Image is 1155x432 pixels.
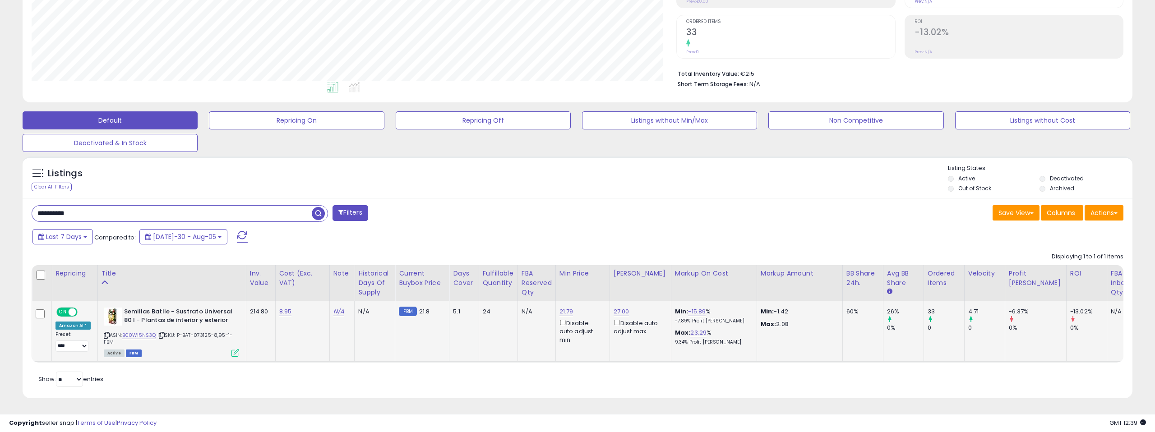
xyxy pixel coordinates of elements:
div: 0% [887,324,924,332]
img: 51JRnqrH4QL._SL40_.jpg [104,308,122,326]
th: The percentage added to the cost of goods (COGS) that forms the calculator for Min & Max prices. [671,265,757,301]
span: [DATE]-30 - Aug-05 [153,232,216,241]
button: Non Competitive [768,111,943,129]
div: Historical Days Of Supply [358,269,391,297]
p: -7.89% Profit [PERSON_NAME] [675,318,750,324]
a: Terms of Use [77,418,115,427]
div: Preset: [55,331,91,352]
div: Profit [PERSON_NAME] [1009,269,1063,288]
span: Last 7 Days [46,232,82,241]
label: Active [958,175,975,182]
div: 0% [1070,324,1107,332]
div: 4.71 [968,308,1005,316]
span: OFF [76,308,91,316]
div: Repricing [55,269,94,278]
div: N/A [1111,308,1135,316]
span: Show: entries [38,375,103,383]
div: Min Price [559,269,606,278]
div: Ordered Items [928,269,961,288]
strong: Copyright [9,418,42,427]
button: Filters [333,205,368,221]
div: Displaying 1 to 1 of 1 items [1052,253,1123,261]
div: N/A [522,308,549,316]
h2: 33 [686,27,895,39]
div: Markup Amount [761,269,839,278]
button: Repricing Off [396,111,571,129]
div: FBA Reserved Qty [522,269,552,297]
span: FBM [126,349,142,357]
div: 26% [887,308,924,316]
div: % [675,308,750,324]
div: Disable auto adjust max [614,318,664,335]
div: Note [333,269,351,278]
label: Deactivated [1050,175,1084,182]
button: Last 7 Days [32,229,93,244]
div: -6.37% [1009,308,1066,316]
div: N/A [358,308,388,316]
div: 24 [483,308,511,316]
span: | SKU: P-BAT-073125-8,95-1-FBM [104,331,233,345]
button: Listings without Min/Max [582,111,757,129]
div: Inv. value [250,269,272,288]
span: ROI [915,19,1123,24]
div: 60% [846,308,876,316]
a: N/A [333,307,344,316]
b: Max: [675,328,691,337]
button: Actions [1085,205,1123,221]
div: -13.02% [1070,308,1107,316]
span: Columns [1047,208,1075,217]
div: Avg BB Share [887,269,920,288]
span: Compared to: [94,233,136,242]
span: ON [57,308,69,316]
a: 21.79 [559,307,573,316]
b: Min: [675,307,688,316]
div: 0 [928,324,964,332]
a: B00WI5NS3Q [122,331,156,339]
p: -1.42 [761,308,836,316]
a: -15.89 [688,307,706,316]
div: seller snap | | [9,419,157,427]
span: All listings currently available for purchase on Amazon [104,349,125,357]
a: Privacy Policy [117,418,157,427]
a: 8.95 [279,307,292,316]
div: 5.1 [453,308,471,316]
p: 2.08 [761,320,836,328]
div: Velocity [968,269,1001,278]
div: FBA inbound Qty [1111,269,1138,297]
small: Prev: N/A [915,49,932,55]
div: ASIN: [104,308,239,356]
button: [DATE]-30 - Aug-05 [139,229,227,244]
div: Markup on Cost [675,269,753,278]
h5: Listings [48,167,83,180]
b: Total Inventory Value: [678,70,739,78]
a: 23.29 [690,328,707,337]
span: Ordered Items [686,19,895,24]
div: Disable auto adjust min [559,318,603,344]
div: Days Cover [453,269,475,288]
label: Archived [1050,184,1074,192]
b: Semillas Batlle - Sustrato Universal 80 l - Plantas de interior y exterior [124,308,234,326]
div: Clear All Filters [32,183,72,191]
strong: Max: [761,320,776,328]
div: 0% [1009,324,1066,332]
span: N/A [749,80,760,88]
strong: Min: [761,307,774,316]
small: Avg BB Share. [887,288,892,296]
div: [PERSON_NAME] [614,269,667,278]
div: Amazon AI * [55,322,91,330]
li: €215 [678,68,1117,78]
div: BB Share 24h. [846,269,879,288]
b: Short Term Storage Fees: [678,80,748,88]
p: 9.34% Profit [PERSON_NAME] [675,339,750,345]
button: Deactivated & In Stock [23,134,198,152]
div: Current Buybox Price [399,269,445,288]
div: 0 [968,324,1005,332]
div: % [675,329,750,345]
span: 2025-08-14 12:39 GMT [1109,418,1146,427]
p: Listing States: [948,164,1132,173]
div: 33 [928,308,964,316]
span: 21.8 [419,307,430,316]
button: Default [23,111,198,129]
div: Fulfillable Quantity [483,269,514,288]
small: FBM [399,307,416,316]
